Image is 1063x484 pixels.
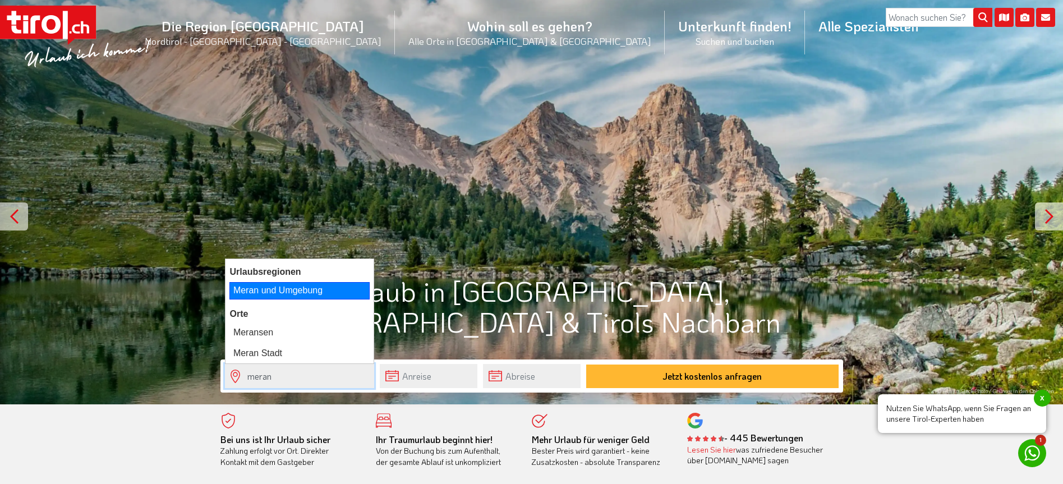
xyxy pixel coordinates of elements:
small: Nordtirol - [GEOGRAPHIC_DATA] - [GEOGRAPHIC_DATA] [145,35,381,47]
span: 1 [1035,435,1046,446]
div: Meran und Umgebung [229,282,370,299]
li: Urlaubsregionen : Meran und Umgebung [226,280,374,301]
li: Orte : Meran Stadt [226,343,374,363]
i: Kontakt [1036,8,1055,27]
a: Lesen Sie hier [687,444,736,455]
a: 1 Nutzen Sie WhatsApp, wenn Sie Fragen an unsere Tirol-Experten habenx [1018,439,1046,467]
a: Unterkunft finden!Suchen und buchen [665,5,805,59]
input: Abreise [483,364,581,388]
li: Orte : Meransen [226,322,374,343]
a: Wohin soll es gehen?Alle Orte in [GEOGRAPHIC_DATA] & [GEOGRAPHIC_DATA] [395,5,665,59]
div: Von der Buchung bis zum Aufenthalt, der gesamte Ablauf ist unkompliziert [376,434,515,468]
div: Meran Stadt [230,345,369,361]
b: Bei uns ist Ihr Urlaub sicher [220,434,330,445]
div: Zahlung erfolgt vor Ort. Direkter Kontakt mit dem Gastgeber [220,434,360,468]
input: Wo soll's hingehen? [225,364,374,388]
li: Urlaubsregionen [226,264,374,280]
a: Alle Spezialisten [805,5,932,47]
i: Karte öffnen [995,8,1014,27]
span: x [1034,390,1051,407]
input: Wonach suchen Sie? [886,8,992,27]
input: Anreise [380,364,477,388]
b: Ihr Traumurlaub beginnt hier! [376,434,493,445]
div: was zufriedene Besucher über [DOMAIN_NAME] sagen [687,444,826,466]
a: Die Region [GEOGRAPHIC_DATA]Nordtirol - [GEOGRAPHIC_DATA] - [GEOGRAPHIC_DATA] [131,5,395,59]
b: - 445 Bewertungen [687,432,803,444]
b: Mehr Urlaub für weniger Geld [532,434,650,445]
div: Bester Preis wird garantiert - keine Zusatzkosten - absolute Transparenz [532,434,671,468]
i: Fotogalerie [1015,8,1034,27]
span: Nutzen Sie WhatsApp, wenn Sie Fragen an unsere Tirol-Experten haben [878,394,1046,433]
small: Suchen und buchen [678,35,792,47]
small: Alle Orte in [GEOGRAPHIC_DATA] & [GEOGRAPHIC_DATA] [408,35,651,47]
div: Meransen [230,325,369,340]
li: Orte [226,306,374,322]
button: Jetzt kostenlos anfragen [586,365,839,388]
